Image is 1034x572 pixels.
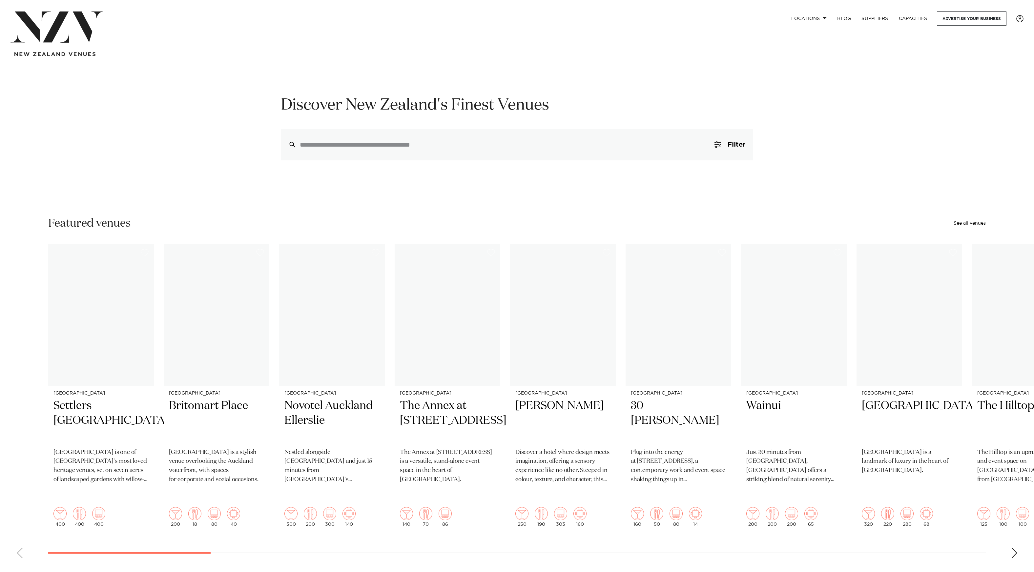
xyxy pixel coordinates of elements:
img: cocktail.png [746,507,759,520]
img: dining.png [188,507,201,520]
img: meeting.png [573,507,587,520]
div: 300 [323,507,336,527]
img: cocktail.png [400,507,413,520]
img: theatre.png [92,507,105,520]
img: theatre.png [439,507,452,520]
a: SUPPLIERS [856,11,893,26]
img: dining.png [304,507,317,520]
h2: Novotel Auckland Ellerslie [284,398,380,443]
img: theatre.png [785,507,798,520]
p: Plug into the energy at [STREET_ADDRESS], a contemporary work and event space shaking things up i... [631,448,726,485]
a: [GEOGRAPHIC_DATA] The Annex at [STREET_ADDRESS] The Annex at [STREET_ADDRESS] is a versatile, sta... [395,244,500,532]
swiper-slide: 2 / 47 [164,244,269,532]
img: dining.png [650,507,663,520]
div: 160 [573,507,587,527]
img: cocktail.png [862,507,875,520]
button: Filter [707,129,753,160]
p: The Annex at [STREET_ADDRESS] is a versatile, stand-alone event space in the heart of [GEOGRAPHIC... [400,448,495,485]
div: 50 [650,507,663,527]
div: 65 [804,507,817,527]
a: [GEOGRAPHIC_DATA] Novotel Auckland Ellerslie Nestled alongside [GEOGRAPHIC_DATA] and just 15 minu... [279,244,385,532]
p: [GEOGRAPHIC_DATA] is a landmark of luxury in the heart of [GEOGRAPHIC_DATA]. [862,448,957,476]
img: dining.png [997,507,1010,520]
div: 140 [400,507,413,527]
p: [GEOGRAPHIC_DATA] is a stylish venue overlooking the Auckland waterfront, with spaces for corpora... [169,448,264,485]
img: dining.png [881,507,894,520]
img: meeting.png [920,507,933,520]
a: [GEOGRAPHIC_DATA] Britomart Place [GEOGRAPHIC_DATA] is a stylish venue overlooking the Auckland w... [164,244,269,532]
img: theatre.png [554,507,567,520]
img: dining.png [419,507,432,520]
div: 200 [766,507,779,527]
div: 200 [169,507,182,527]
img: cocktail.png [631,507,644,520]
div: 86 [439,507,452,527]
img: nzv-logo.png [10,11,103,43]
img: theatre.png [323,507,336,520]
swiper-slide: 3 / 47 [279,244,385,532]
swiper-slide: 5 / 47 [510,244,616,532]
small: [GEOGRAPHIC_DATA] [862,391,957,396]
img: theatre.png [208,507,221,520]
small: [GEOGRAPHIC_DATA] [169,391,264,396]
a: Advertise your business [937,11,1006,26]
a: Locations [786,11,832,26]
h2: [GEOGRAPHIC_DATA] [862,398,957,443]
div: 400 [92,507,105,527]
div: 160 [631,507,644,527]
div: 68 [920,507,933,527]
img: dining.png [535,507,548,520]
h2: Featured venues [48,216,131,231]
div: 250 [515,507,528,527]
a: Capacities [894,11,933,26]
h2: The Annex at [STREET_ADDRESS] [400,398,495,443]
small: [GEOGRAPHIC_DATA] [515,391,610,396]
div: 200 [304,507,317,527]
swiper-slide: 1 / 47 [48,244,154,532]
span: Filter [728,141,745,148]
div: 400 [53,507,67,527]
img: cocktail.png [284,507,298,520]
div: 280 [900,507,914,527]
div: 400 [73,507,86,527]
img: meeting.png [227,507,240,520]
div: 80 [208,507,221,527]
div: 18 [188,507,201,527]
h2: Settlers [GEOGRAPHIC_DATA] [53,398,149,443]
swiper-slide: 7 / 47 [741,244,847,532]
img: theatre.png [900,507,914,520]
p: Discover a hotel where design meets imagination, offering a sensory experience like no other. Ste... [515,448,610,485]
a: [GEOGRAPHIC_DATA] [PERSON_NAME] Discover a hotel where design meets imagination, offering a senso... [510,244,616,532]
swiper-slide: 6 / 47 [626,244,731,532]
p: [GEOGRAPHIC_DATA] is one of [GEOGRAPHIC_DATA]'s most loved heritage venues, set on seven acres of... [53,448,149,485]
h2: Wainui [746,398,841,443]
a: [GEOGRAPHIC_DATA] Settlers [GEOGRAPHIC_DATA] [GEOGRAPHIC_DATA] is one of [GEOGRAPHIC_DATA]'s most... [48,244,154,532]
h2: Britomart Place [169,398,264,443]
small: [GEOGRAPHIC_DATA] [284,391,380,396]
img: cocktail.png [515,507,528,520]
img: new-zealand-venues-text.png [14,52,95,56]
a: [GEOGRAPHIC_DATA] [GEOGRAPHIC_DATA] [GEOGRAPHIC_DATA] is a landmark of luxury in the heart of [GE... [857,244,962,532]
swiper-slide: 4 / 47 [395,244,500,532]
div: 100 [1016,507,1029,527]
div: 300 [284,507,298,527]
div: 80 [670,507,683,527]
div: 200 [746,507,759,527]
img: cocktail.png [53,507,67,520]
h2: 30 [PERSON_NAME] [631,398,726,443]
img: theatre.png [1016,507,1029,520]
small: [GEOGRAPHIC_DATA] [631,391,726,396]
p: Nestled alongside [GEOGRAPHIC_DATA] and just 15 minutes from [GEOGRAPHIC_DATA]'s [GEOGRAPHIC_DATA... [284,448,380,485]
div: 220 [881,507,894,527]
div: 190 [535,507,548,527]
div: 14 [689,507,702,527]
div: 320 [862,507,875,527]
img: theatre.png [670,507,683,520]
img: meeting.png [804,507,817,520]
div: 140 [342,507,356,527]
small: [GEOGRAPHIC_DATA] [400,391,495,396]
div: 303 [554,507,567,527]
div: 200 [785,507,798,527]
swiper-slide: 8 / 47 [857,244,962,532]
img: dining.png [73,507,86,520]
